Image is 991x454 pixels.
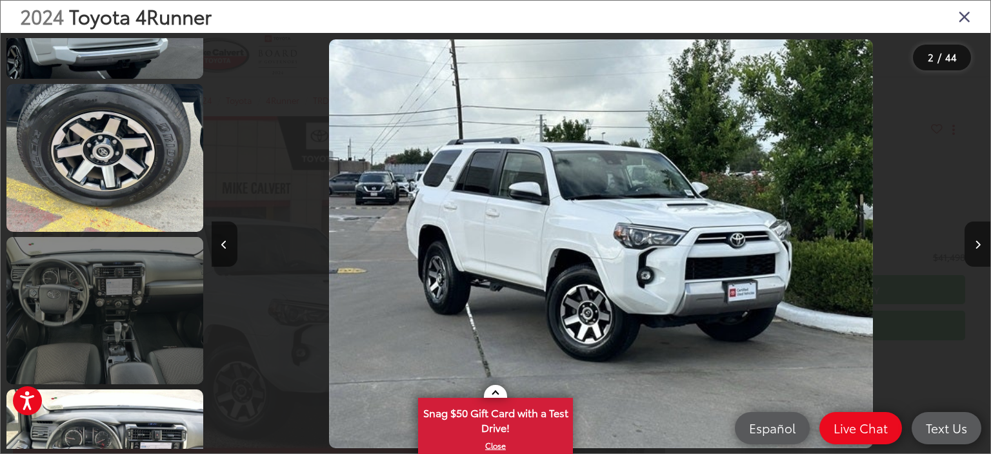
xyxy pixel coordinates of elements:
div: 2024 Toyota 4Runner TRD Off-Road 1 [212,39,990,448]
img: 2024 Toyota 4Runner TRD Off-Road [329,39,874,448]
img: 2024 Toyota 4Runner TRD Off-Road [5,83,205,233]
span: Toyota 4Runner [69,2,212,30]
button: Next image [965,222,990,267]
i: Close gallery [958,8,971,25]
span: Live Chat [827,420,894,436]
span: 44 [945,50,957,64]
span: Text Us [919,420,974,436]
button: Previous image [212,222,237,267]
span: 2 [928,50,934,64]
span: / [936,53,943,62]
a: Español [735,412,810,444]
span: 2024 [20,2,64,30]
span: Español [743,420,802,436]
span: Snag $50 Gift Card with a Test Drive! [419,399,572,439]
a: Text Us [912,412,981,444]
a: Live Chat [819,412,902,444]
